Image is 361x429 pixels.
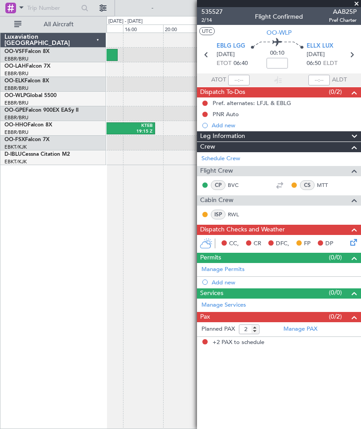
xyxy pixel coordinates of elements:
button: UTC [199,27,215,35]
div: KTEB [109,123,152,129]
a: EBBR/BRU [4,114,29,121]
span: +2 PAX to schedule [213,338,264,347]
span: FP [304,239,311,248]
a: EBBR/BRU [4,85,29,92]
span: All Aircraft [23,21,94,28]
a: Manage Services [201,301,246,310]
a: EBBR/BRU [4,100,29,106]
span: D-IBLU [4,152,22,157]
button: All Aircraft [10,17,97,32]
span: 00:10 [270,49,284,58]
a: RWL [228,210,248,219]
div: Add new [212,121,357,129]
div: ISP [211,210,226,219]
span: DP [325,239,333,248]
div: Add new [212,279,357,286]
span: Dispatch Checks and Weather [200,225,285,235]
a: D-IBLUCessna Citation M2 [4,152,70,157]
span: ELLX LUX [307,42,333,51]
a: OO-LAHFalcon 7X [4,64,50,69]
span: Cabin Crew [200,195,234,206]
a: EBKT/KJK [4,144,27,150]
span: ETOT [217,59,231,68]
div: PNR Auto [213,110,239,118]
div: CS [300,180,315,190]
span: (0/0) [329,253,342,262]
span: [DATE] [217,50,235,59]
span: OO-LAH [4,64,26,69]
input: --:-- [228,75,250,85]
span: Dispatch To-Dos [200,87,245,97]
span: OO-FSX [4,137,25,142]
div: Pref. alternates: LFJL & EBLG [213,99,291,107]
a: MTT [317,181,337,189]
span: OO-ELK [4,78,25,84]
a: Manage PAX [283,325,317,334]
div: Flight Confirmed [255,12,303,21]
span: 535527 [201,7,223,16]
span: CC, [229,239,239,248]
a: EBBR/BRU [4,129,29,136]
div: 19:15 Z [109,129,152,135]
a: OO-HHOFalcon 8X [4,122,52,128]
span: OO-GPE [4,108,25,113]
span: [DATE] [307,50,325,59]
span: Pref Charter [329,16,357,24]
span: Pax [200,312,210,322]
a: OO-WLPGlobal 5500 [4,93,57,98]
span: OO-HHO [4,122,28,128]
span: DFC, [276,239,289,248]
span: EBLG LGG [217,42,245,51]
span: Leg Information [200,131,245,142]
a: OO-VSFFalcon 8X [4,49,49,54]
div: [DATE] - [DATE] [108,18,143,25]
div: 20:00 [163,24,203,32]
span: (0/2) [329,87,342,97]
input: Trip Number [27,1,78,15]
span: ALDT [332,76,347,85]
span: Permits [200,253,221,263]
span: Crew [200,142,215,152]
span: ELDT [323,59,337,68]
span: (0/2) [329,312,342,321]
span: 2/14 [201,16,223,24]
a: OO-FSXFalcon 7X [4,137,49,142]
span: (0/0) [329,288,342,297]
span: OO-VSF [4,49,25,54]
a: Schedule Crew [201,154,240,163]
a: EBBR/BRU [4,56,29,62]
span: 06:50 [307,59,321,68]
a: EBBR/BRU [4,70,29,77]
span: AAB25P [329,7,357,16]
span: OO-WLP [4,93,26,98]
div: CP [211,180,226,190]
div: 16:00 [123,24,163,32]
span: ATOT [211,76,226,85]
span: Services [200,288,223,299]
span: 06:40 [234,59,248,68]
label: Planned PAX [201,325,235,334]
span: OO-WLP [267,28,291,37]
a: BVC [228,181,248,189]
a: OO-GPEFalcon 900EX EASy II [4,108,78,113]
a: EBKT/KJK [4,158,27,165]
a: OO-ELKFalcon 8X [4,78,49,84]
span: Flight Crew [200,166,233,176]
a: Manage Permits [201,265,245,274]
span: CR [254,239,261,248]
